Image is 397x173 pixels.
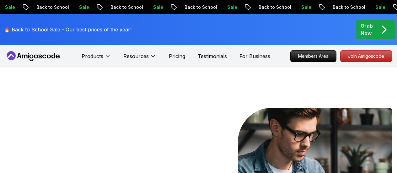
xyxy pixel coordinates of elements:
[123,52,149,60] p: Resources
[82,52,103,60] p: Products
[101,4,144,10] p: Back to School
[144,4,164,10] p: Sale
[361,22,373,37] p: Grab Now
[218,4,238,10] p: Sale
[27,4,70,10] p: Back to School
[340,50,392,62] a: Join Amigoscode
[70,4,90,10] p: Sale
[324,4,366,10] p: Back to School
[292,4,312,10] p: Sale
[291,51,336,62] p: Members Area
[175,4,218,10] p: Back to School
[82,52,111,65] button: Products
[169,52,185,60] a: Pricing
[366,4,386,10] p: Sale
[4,26,131,33] p: 🔥 Back to School Sale - Our best prices of the year!
[290,50,336,62] a: Members Area
[198,52,227,60] a: Testimonials
[341,51,392,62] p: Join Amigoscode
[239,52,270,60] a: For Business
[249,4,292,10] p: Back to School
[123,52,156,65] button: Resources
